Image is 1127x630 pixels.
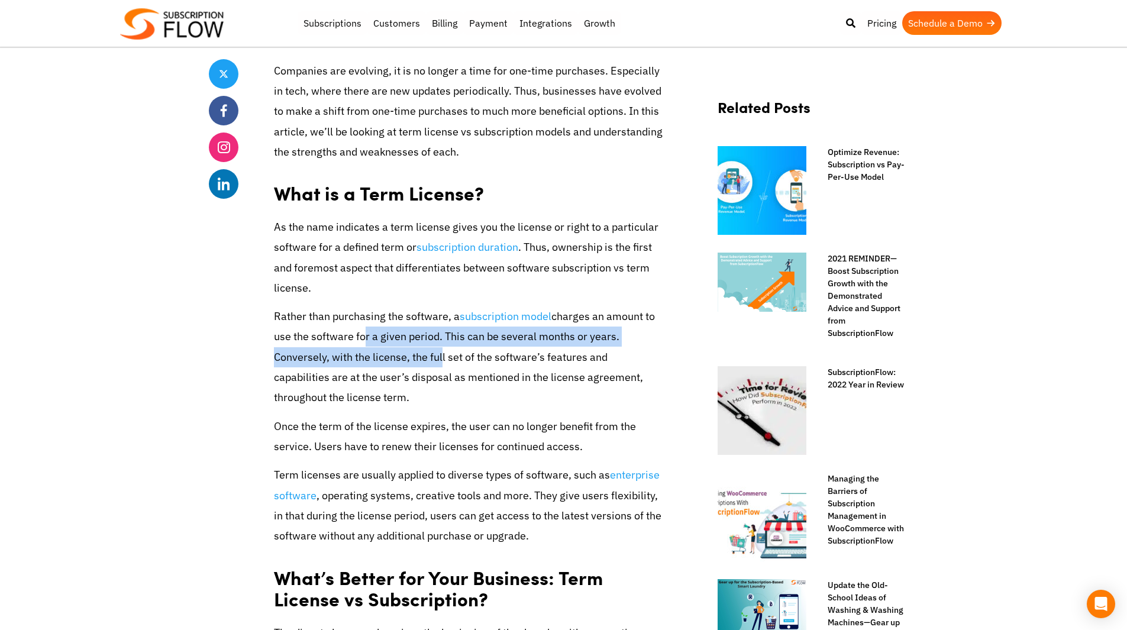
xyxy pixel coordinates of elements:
a: Schedule a Demo [902,11,1002,35]
p: As the name indicates a term license gives you the license or right to a particular software for ... [274,217,664,298]
h2: Related Posts [718,99,907,128]
a: Customers [367,11,426,35]
img: SubscriptionFlow: 2022 Year in Review [718,366,806,455]
a: Pricing [861,11,902,35]
h2: What’s Better for Your Business: Term License vs Subscription? [274,555,664,614]
div: Open Intercom Messenger [1087,590,1115,618]
a: Billing [426,11,463,35]
p: Companies are evolving, it is no longer a time for one-time purchases. Especially in tech, where ... [274,61,664,162]
h2: What is a Term License? [274,170,664,208]
a: subscription duration [416,240,518,254]
img: Subscription vs Pay-Per-Use [718,146,806,235]
a: 2021 REMINDER—Boost Subscription Growth with the Demonstrated Advice and Support from Subscriptio... [816,253,907,340]
img: Subscriptionflow [120,8,224,40]
a: subscription model [460,309,551,323]
img: WooCommerce-with-SubscriptionFlow [718,473,806,561]
a: Integrations [514,11,578,35]
a: Optimize Revenue: Subscription vs Pay-Per-Use Model [816,146,907,183]
p: Once the term of the license expires, the user can no longer benefit from the service. Users have... [274,416,664,457]
a: Managing the Barriers of Subscription Management in WooCommerce with SubscriptionFlow [816,473,907,547]
a: SubscriptionFlow: 2022 Year in Review [816,366,907,391]
p: Term licenses are usually applied to diverse types of software, such as , operating systems, crea... [274,465,664,546]
a: enterprise software [274,468,660,502]
a: Subscriptions [298,11,367,35]
p: Rather than purchasing the software, a charges an amount to use the software for a given period. ... [274,306,664,408]
a: Growth [578,11,621,35]
img: Boost Subscription Growth with the Demonstrated Advice and Support from SubscriptionFlow [718,253,806,312]
a: Payment [463,11,514,35]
